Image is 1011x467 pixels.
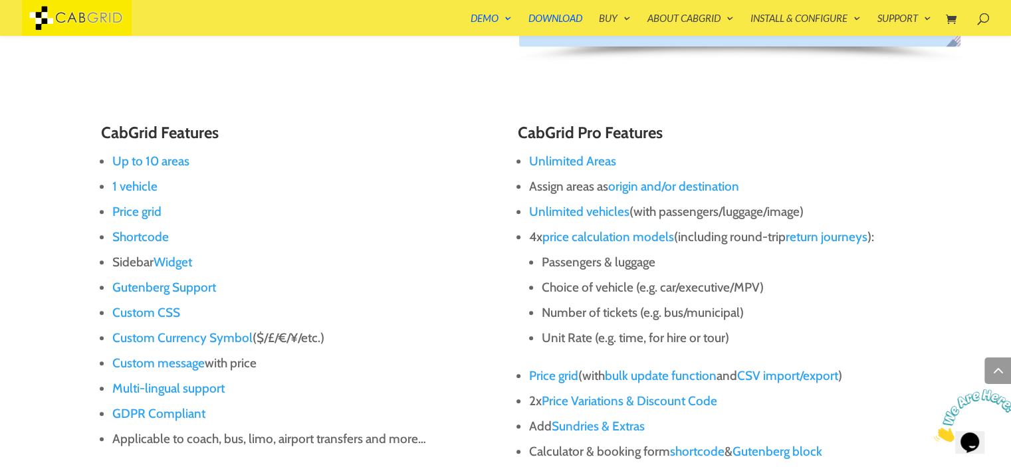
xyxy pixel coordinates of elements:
a: CabGrid Taxi Plugin [22,9,132,23]
a: Unlimited vehicles [529,204,629,219]
h3: CabGrid Pro Features [518,124,910,148]
li: Sidebar [112,250,493,275]
a: Install & Configure [750,13,861,36]
h3: CabGrid Features [101,124,493,148]
a: Unlimited Areas [529,153,616,169]
a: Custom message [112,355,205,371]
li: 2x [529,389,910,414]
li: ($/£/€/¥/etc.) [112,326,493,351]
li: Choice of vehicle (e.g. car/executive/MPV) [542,275,910,300]
a: Price grid [529,368,578,383]
a: About CabGrid [647,13,734,36]
iframe: chat widget [929,384,1011,447]
a: Widget [154,254,192,270]
a: Sundries & Extras [552,419,645,434]
a: Gutenberg block [732,444,822,459]
a: Buy [599,13,631,36]
a: Demo [471,13,512,36]
span: English [943,31,970,58]
li: Unit Rate (e.g. time, for hire or tour) [542,326,910,351]
li: (with passengers/luggage/image) [529,199,910,225]
li: Calculator & booking form & [529,439,910,464]
a: return journeys [786,229,867,244]
a: CSV import/export [737,368,838,383]
li: (with and ) [529,363,910,389]
a: shortcode [670,444,725,459]
li: Add [529,414,910,439]
li: 4x (including round-trip ): [529,225,910,363]
li: Passengers & luggage [542,250,910,275]
a: Support [877,13,931,36]
a: Price Variations & Discount Code [542,393,717,409]
a: Download [528,13,582,36]
a: Up to 10 areas [112,153,189,169]
img: Chat attention grabber [5,5,88,58]
li: with price [112,351,493,376]
a: Multi-lingual support [112,381,225,396]
a: Shortcode [112,229,169,244]
a: 1 vehicle [112,179,158,194]
a: price calculation models [542,229,674,244]
a: GDPR Compliant [112,406,205,421]
a: bulk update function [605,368,717,383]
li: Assign areas as [529,174,910,199]
li: Number of tickets (e.g. bus/municipal) [542,300,910,326]
a: Custom Currency Symbol [112,330,253,345]
a: Gutenberg Support [112,280,216,295]
a: origin and/or destination [608,179,739,194]
a: Price grid [112,204,162,219]
a: Custom CSS [112,305,180,320]
li: Applicable to coach, bus, limo, airport transfers and more… [112,426,493,452]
